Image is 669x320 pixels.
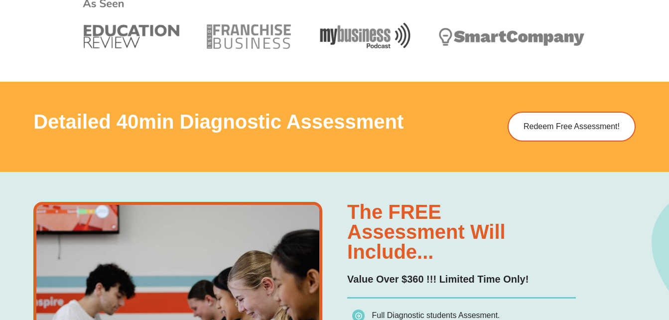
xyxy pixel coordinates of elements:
[524,123,620,131] span: Redeem Free Assessment!
[372,311,500,320] span: Full Diagnostic students Assesment.
[33,112,438,132] h3: Detailed 40min Diagnostic Assessment
[347,272,576,287] p: Value Over $360 !!! Limited Time Only!
[347,202,576,262] h3: The FREE assessment will include...
[508,112,636,142] a: Redeem Free Assessment!
[619,272,669,320] iframe: Chat Widget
